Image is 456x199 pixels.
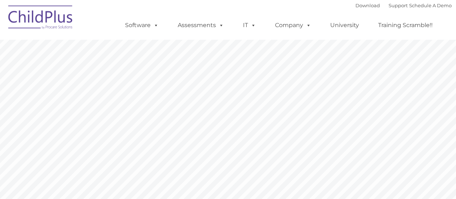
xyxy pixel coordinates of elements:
[171,18,231,33] a: Assessments
[371,18,440,33] a: Training Scramble!!
[268,18,318,33] a: Company
[118,18,166,33] a: Software
[355,3,452,8] font: |
[5,0,77,36] img: ChildPlus by Procare Solutions
[355,3,380,8] a: Download
[236,18,263,33] a: IT
[323,18,366,33] a: University
[389,3,408,8] a: Support
[409,3,452,8] a: Schedule A Demo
